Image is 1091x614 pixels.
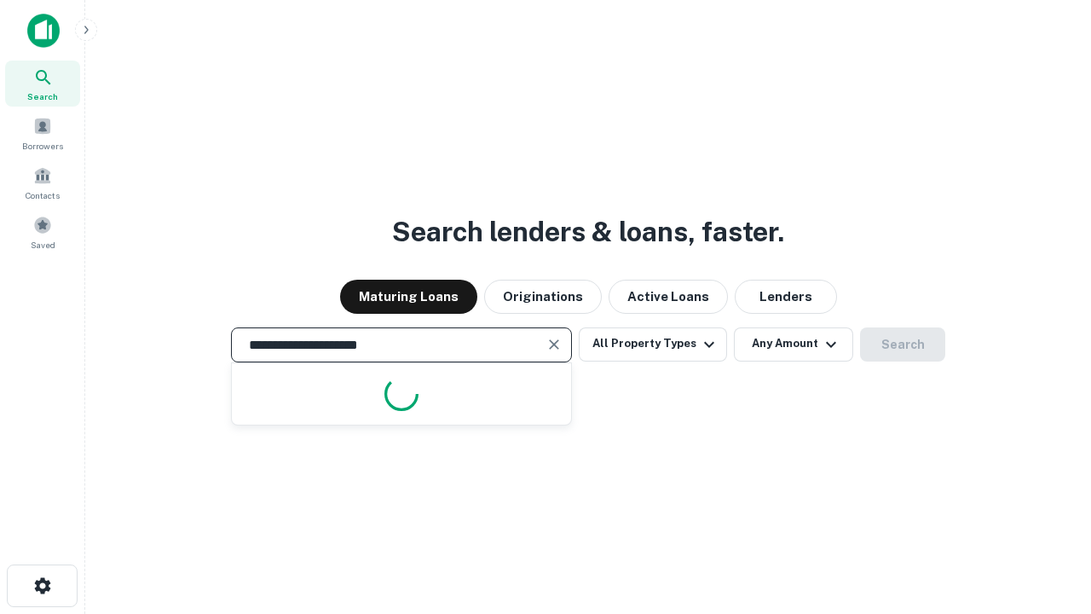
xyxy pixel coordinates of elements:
[392,211,784,252] h3: Search lenders & loans, faster.
[5,159,80,206] a: Contacts
[609,280,728,314] button: Active Loans
[5,209,80,255] a: Saved
[27,90,58,103] span: Search
[340,280,477,314] button: Maturing Loans
[31,238,55,252] span: Saved
[484,280,602,314] button: Originations
[735,280,837,314] button: Lenders
[5,61,80,107] a: Search
[579,327,727,362] button: All Property Types
[1006,423,1091,505] iframe: Chat Widget
[26,188,60,202] span: Contacts
[734,327,853,362] button: Any Amount
[22,139,63,153] span: Borrowers
[5,110,80,156] a: Borrowers
[27,14,60,48] img: capitalize-icon.png
[542,333,566,356] button: Clear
